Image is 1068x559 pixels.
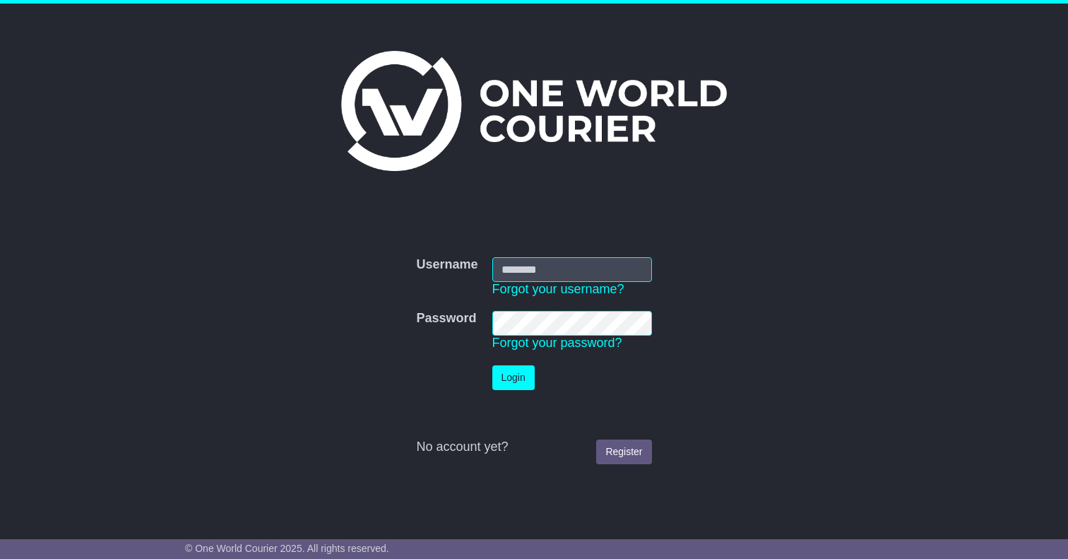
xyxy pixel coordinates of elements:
[492,365,535,390] button: Login
[416,311,476,326] label: Password
[341,51,727,171] img: One World
[492,336,622,350] a: Forgot your password?
[492,282,624,296] a: Forgot your username?
[416,440,651,455] div: No account yet?
[596,440,651,464] a: Register
[185,543,389,554] span: © One World Courier 2025. All rights reserved.
[416,257,477,273] label: Username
